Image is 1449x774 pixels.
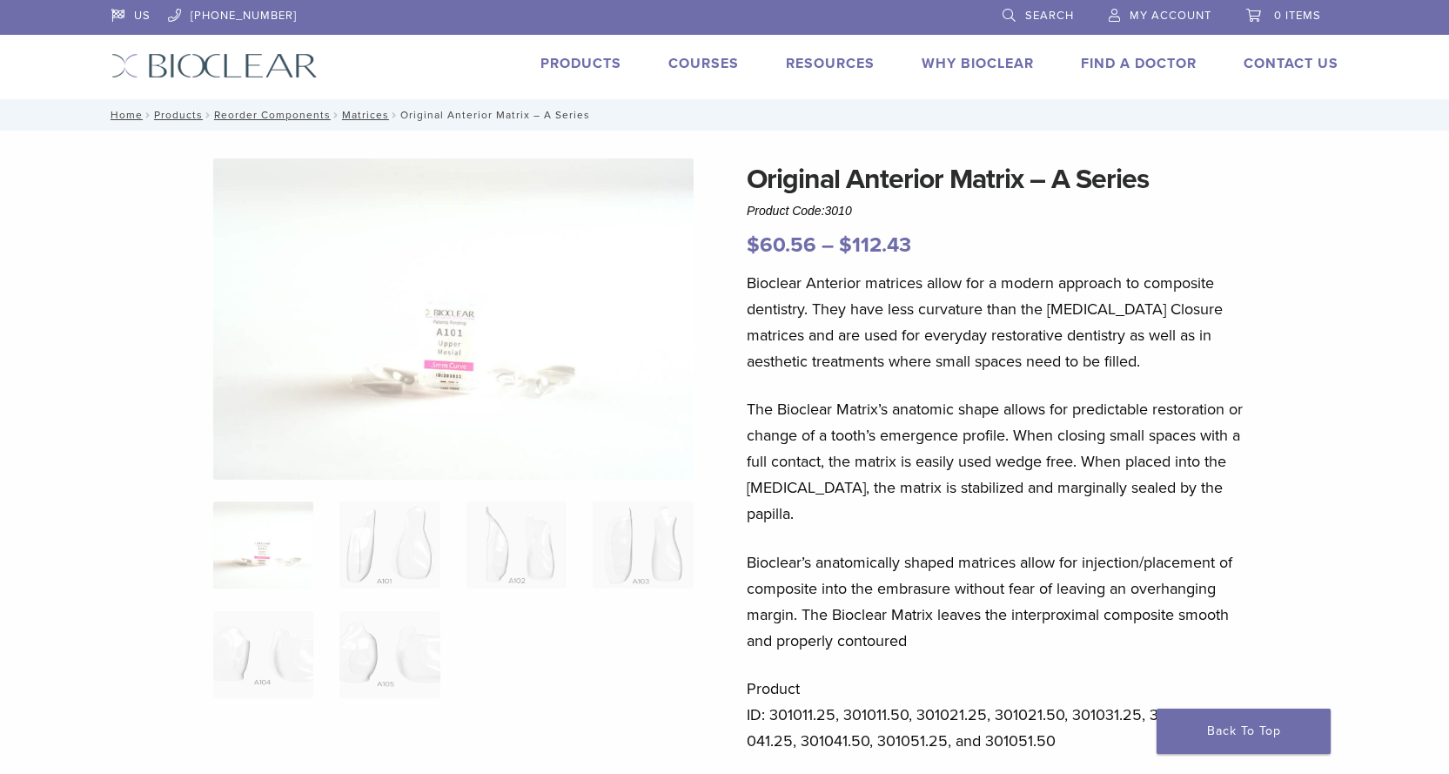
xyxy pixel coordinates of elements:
a: Find A Doctor [1081,55,1197,72]
span: 3010 [825,204,852,218]
a: Contact Us [1244,55,1338,72]
span: Product Code: [747,204,852,218]
bdi: 112.43 [839,232,911,258]
bdi: 60.56 [747,232,816,258]
p: Bioclear Anterior matrices allow for a modern approach to composite dentistry. They have less cur... [747,270,1258,374]
span: / [203,111,214,119]
h1: Original Anterior Matrix – A Series [747,158,1258,200]
span: / [389,111,400,119]
img: Original Anterior Matrix - A Series - Image 3 [466,501,567,589]
nav: Original Anterior Matrix – A Series [98,99,1352,131]
span: $ [747,232,760,258]
span: / [331,111,342,119]
a: Matrices [342,109,389,121]
a: Home [105,109,143,121]
p: Bioclear’s anatomically shaped matrices allow for injection/placement of composite into the embra... [747,549,1258,654]
img: Original Anterior Matrix - A Series - Image 4 [593,501,693,589]
p: Product ID: 301011.25, 301011.50, 301021.25, 301021.50, 301031.25, 301031.50, 301041.25, 301041.5... [747,676,1258,754]
span: $ [839,232,852,258]
a: Reorder Components [214,109,331,121]
span: Search [1025,9,1074,23]
img: Original Anterior Matrix - A Series - Image 5 [213,611,313,698]
span: / [143,111,154,119]
span: My Account [1130,9,1211,23]
img: Original Anterior Matrix - A Series - Image 6 [339,611,439,698]
p: The Bioclear Matrix’s anatomic shape allows for predictable restoration or change of a tooth’s em... [747,396,1258,527]
a: Resources [786,55,875,72]
img: Original Anterior Matrix - A Series - Image 2 [339,501,439,589]
img: Bioclear [111,53,318,78]
img: Anterior Original A Series Matrices [213,158,694,480]
a: Why Bioclear [922,55,1034,72]
a: Back To Top [1157,709,1331,754]
img: Anterior-Original-A-Series-Matrices-324x324.jpg [213,501,313,589]
a: Products [154,109,203,121]
a: Products [540,55,621,72]
a: Courses [668,55,739,72]
span: 0 items [1274,9,1321,23]
span: – [822,232,834,258]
